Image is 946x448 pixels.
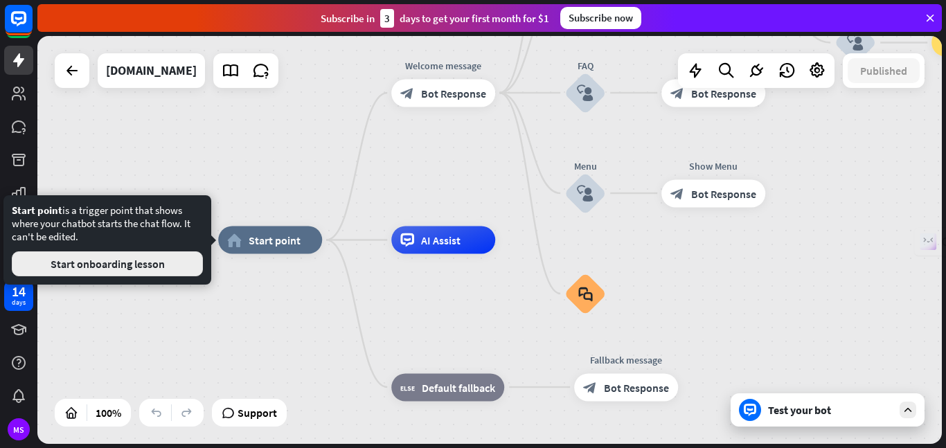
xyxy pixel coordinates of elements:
span: Bot Response [691,186,756,200]
i: block_user_input [577,185,594,201]
span: Start point [12,204,62,217]
div: sehlmeyertravel.com [106,53,197,88]
span: AI Assist [421,233,461,247]
i: block_bot_response [583,380,597,394]
button: Open LiveChat chat widget [11,6,53,47]
span: Start point [249,233,301,247]
div: Fallback message [564,352,688,366]
i: block_user_input [847,35,864,51]
div: MS [8,418,30,440]
div: Subscribe in days to get your first month for $1 [321,9,549,28]
div: FAQ [544,58,627,72]
a: 14 days [4,282,33,311]
span: Bot Response [691,86,756,100]
div: 3 [380,9,394,28]
div: Welcome message [381,58,506,72]
i: home_2 [227,233,242,247]
i: block_user_input [577,84,594,101]
div: Test your bot [768,403,893,417]
div: 14 [12,285,26,298]
div: is a trigger point that shows where your chatbot starts the chat flow. It can't be edited. [12,204,203,276]
div: Menu [544,159,627,172]
div: 100% [91,402,125,424]
i: block_faq [578,286,593,301]
button: Published [848,58,920,83]
div: days [12,298,26,307]
i: block_bot_response [400,86,414,100]
span: Default fallback [422,380,495,394]
i: block_bot_response [670,86,684,100]
span: Bot Response [604,380,669,394]
div: Show Menu [651,159,776,172]
div: Subscribe now [560,7,641,29]
i: block_fallback [400,380,415,394]
span: Bot Response [421,86,486,100]
i: block_bot_response [670,186,684,200]
button: Start onboarding lesson [12,251,203,276]
span: Support [238,402,277,424]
